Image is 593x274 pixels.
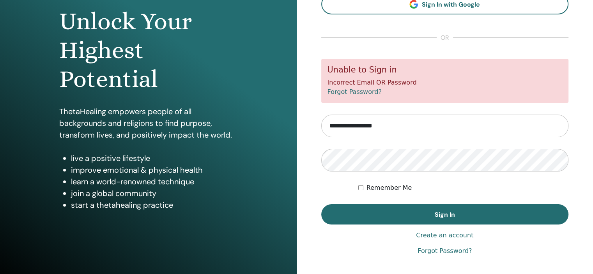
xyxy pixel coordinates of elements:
li: learn a world-renowned technique [71,176,237,187]
li: start a thetahealing practice [71,199,237,211]
li: join a global community [71,187,237,199]
p: ThetaHealing empowers people of all backgrounds and religions to find purpose, transform lives, a... [59,106,237,141]
a: Forgot Password? [327,88,382,95]
label: Remember Me [366,183,412,193]
li: live a positive lifestyle [71,152,237,164]
h1: Unlock Your Highest Potential [59,7,237,94]
span: Sign In with Google [422,0,480,9]
div: Keep me authenticated indefinitely or until I manually logout [358,183,568,193]
div: Incorrect Email OR Password [321,59,569,103]
span: or [437,33,453,42]
h5: Unable to Sign in [327,65,563,75]
span: Sign In [435,210,455,219]
a: Create an account [416,231,473,240]
button: Sign In [321,204,569,225]
a: Forgot Password? [418,246,472,256]
li: improve emotional & physical health [71,164,237,176]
